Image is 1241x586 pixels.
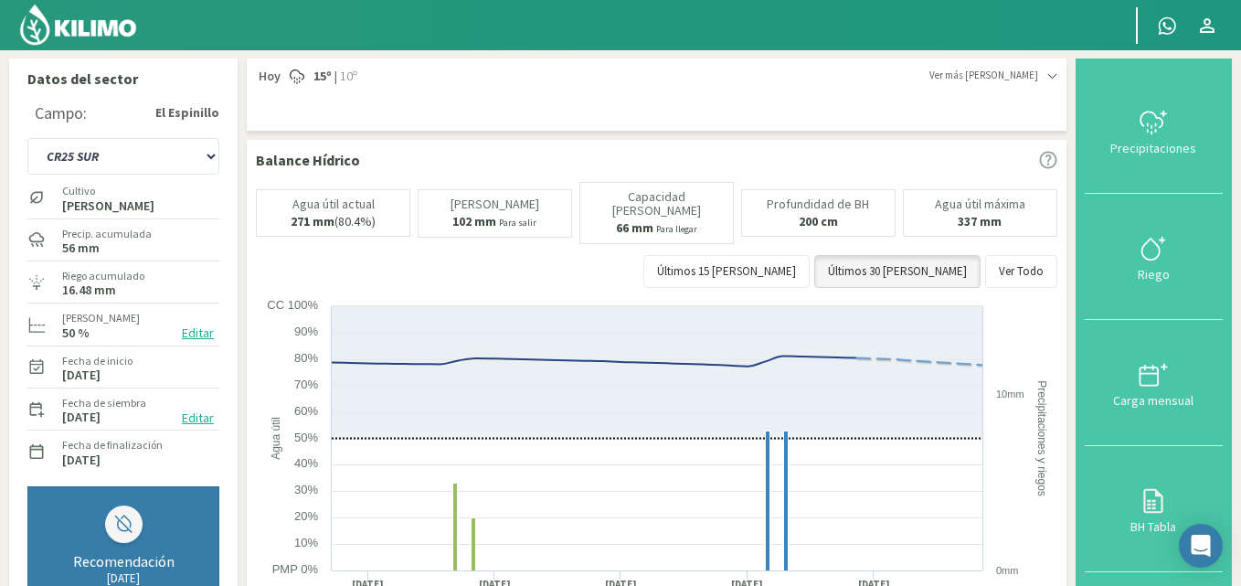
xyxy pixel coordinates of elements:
[451,197,539,211] p: [PERSON_NAME]
[1085,68,1223,194] button: Precipitaciones
[62,226,152,242] label: Precip. acumulada
[1090,520,1217,533] div: BH Tabla
[35,104,87,123] div: Campo:
[616,219,653,236] b: 66 mm
[313,68,332,84] strong: 15º
[62,183,154,199] label: Cultivo
[294,325,318,338] text: 90%
[62,327,90,339] label: 50 %
[267,298,318,312] text: CC 100%
[62,411,101,423] label: [DATE]
[62,454,101,466] label: [DATE]
[62,310,140,326] label: [PERSON_NAME]
[62,268,144,284] label: Riego acumulado
[62,284,116,296] label: 16.48 mm
[47,570,200,586] div: [DATE]
[62,395,146,411] label: Fecha de siembra
[337,68,357,86] span: 10º
[935,197,1025,211] p: Agua útil máxima
[291,213,334,229] b: 271 mm
[996,389,1024,400] text: 10mm
[499,217,536,229] small: Para salir
[767,197,869,211] p: Profundidad de BH
[294,483,318,496] text: 30%
[1085,194,1223,320] button: Riego
[1085,320,1223,446] button: Carga mensual
[996,565,1018,576] text: 0mm
[62,242,100,254] label: 56 mm
[929,68,1038,83] span: Ver más [PERSON_NAME]
[334,68,337,86] span: |
[294,536,318,549] text: 10%
[62,353,133,369] label: Fecha de inicio
[643,255,810,288] button: Últimos 15 [PERSON_NAME]
[62,200,154,212] label: [PERSON_NAME]
[588,190,726,218] p: Capacidad [PERSON_NAME]
[62,437,163,453] label: Fecha de finalización
[256,149,360,171] p: Balance Hídrico
[47,552,200,570] div: Recomendación
[1179,524,1223,568] div: Open Intercom Messenger
[62,369,101,381] label: [DATE]
[292,197,375,211] p: Agua útil actual
[1090,142,1217,154] div: Precipitaciones
[294,456,318,470] text: 40%
[799,213,838,229] b: 200 cm
[294,431,318,444] text: 50%
[985,255,1057,288] button: Ver Todo
[27,68,219,90] p: Datos del sector
[18,3,138,47] img: Kilimo
[155,103,219,123] strong: El Espinillo
[958,213,1002,229] b: 337 mm
[176,408,219,429] button: Editar
[291,215,376,229] p: (80.4%)
[294,404,318,418] text: 60%
[270,417,282,460] text: Agua útil
[294,378,318,391] text: 70%
[1090,394,1217,407] div: Carga mensual
[1035,380,1048,496] text: Precipitaciones y riegos
[452,213,496,229] b: 102 mm
[272,562,319,576] text: PMP 0%
[814,255,981,288] button: Últimos 30 [PERSON_NAME]
[1085,446,1223,572] button: BH Tabla
[294,509,318,523] text: 20%
[1090,268,1217,281] div: Riego
[656,223,697,235] small: Para llegar
[176,323,219,344] button: Editar
[294,351,318,365] text: 80%
[256,68,281,86] span: Hoy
